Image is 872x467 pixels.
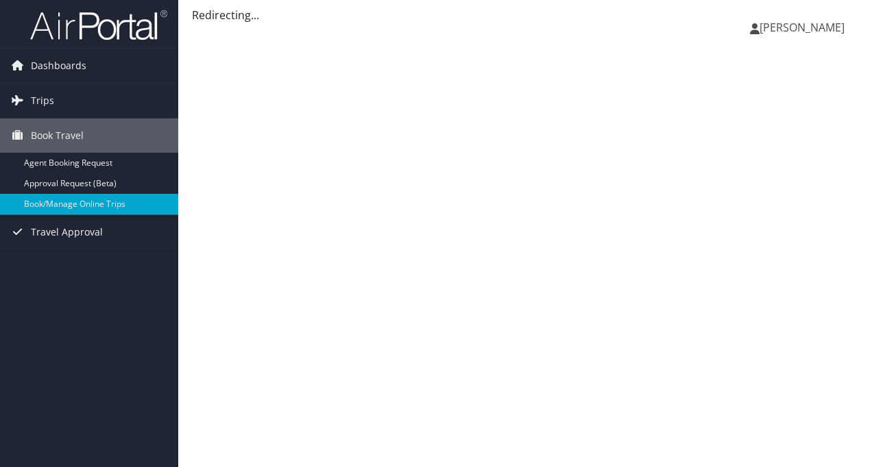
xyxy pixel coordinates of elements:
[31,49,86,83] span: Dashboards
[760,20,845,35] span: [PERSON_NAME]
[30,9,167,41] img: airportal-logo.png
[192,7,858,23] div: Redirecting...
[31,84,54,118] span: Trips
[31,215,103,249] span: Travel Approval
[31,118,84,153] span: Book Travel
[750,7,858,48] a: [PERSON_NAME]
